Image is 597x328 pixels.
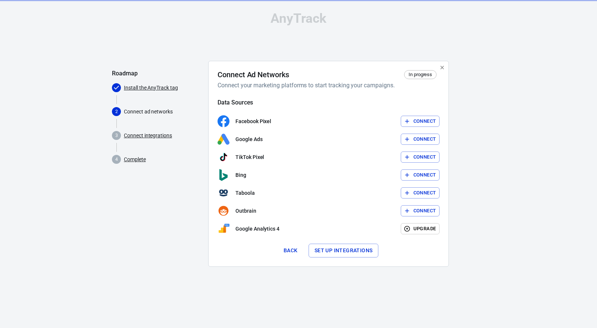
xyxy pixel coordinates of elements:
[115,133,118,138] text: 3
[406,71,435,78] span: In progress
[115,109,118,114] text: 2
[401,134,440,145] button: Connect
[401,223,440,235] button: Upgrade
[218,81,437,90] h6: Connect your marketing platforms to start tracking your campaigns.
[235,118,271,125] p: Facebook Pixel
[115,157,118,162] text: 4
[235,225,279,233] p: Google Analytics 4
[401,205,440,217] button: Connect
[235,153,264,161] p: TikTok Pixel
[235,189,255,197] p: Taboola
[235,135,263,143] p: Google Ads
[309,244,379,257] button: Set up integrations
[279,244,303,257] button: Back
[218,70,289,79] h4: Connect Ad Networks
[112,70,202,77] h5: Roadmap
[112,12,485,25] div: AnyTrack
[235,207,256,215] p: Outbrain
[124,84,178,92] a: Install the AnyTrack tag
[401,169,440,181] button: Connect
[401,187,440,199] button: Connect
[401,116,440,127] button: Connect
[124,108,202,116] p: Connect ad networks
[124,156,146,163] a: Complete
[124,132,172,140] a: Connect integrations
[218,99,440,106] h5: Data Sources
[401,151,440,163] button: Connect
[235,171,246,179] p: Bing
